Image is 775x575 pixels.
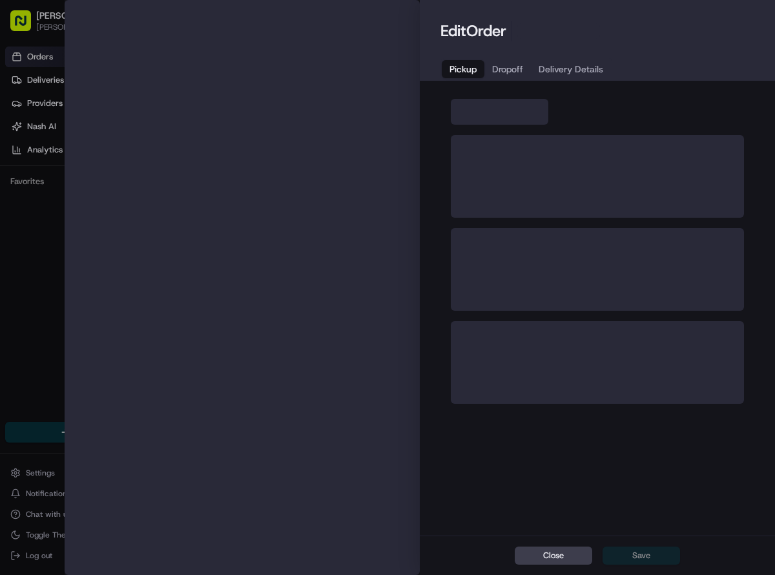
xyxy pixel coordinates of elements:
button: Close [515,547,592,565]
span: Delivery Details [539,63,603,76]
span: Pickup [449,63,477,76]
span: Dropoff [492,63,523,76]
h1: Edit [440,21,506,41]
span: Order [466,21,506,41]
